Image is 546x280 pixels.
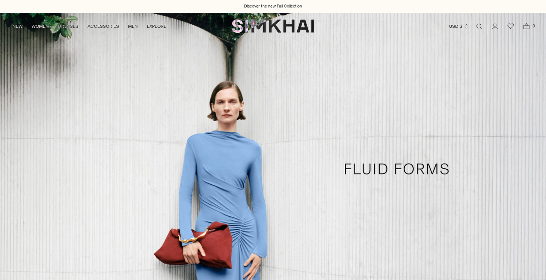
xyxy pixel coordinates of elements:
a: ACCESSORIES [87,18,119,35]
a: Wishlist [503,19,518,34]
span: 0 [530,23,537,29]
a: Open search modal [472,19,487,34]
a: WOMEN [32,18,49,35]
a: Discover the new Fall Collection [244,3,302,9]
a: DRESSES [58,18,78,35]
a: SIMKHAI [232,19,314,33]
a: EXPLORE [147,18,166,35]
a: Open cart modal [519,19,534,34]
a: MEN [128,18,138,35]
a: NEW [12,18,23,35]
a: Go to the account page [487,19,502,34]
button: USD $ [449,18,469,35]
